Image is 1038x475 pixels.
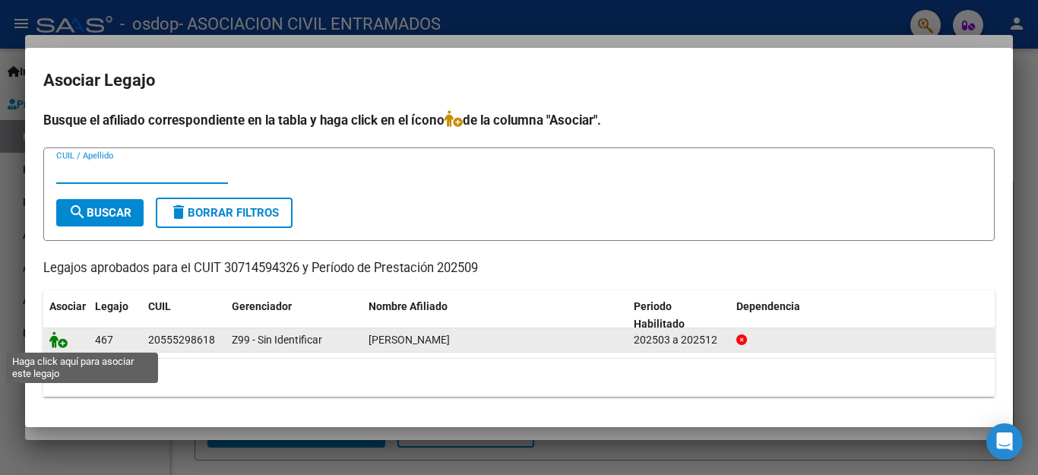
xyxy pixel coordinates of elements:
[232,334,322,346] span: Z99 - Sin Identificar
[169,203,188,221] mat-icon: delete
[49,300,86,312] span: Asociar
[43,66,995,95] h2: Asociar Legajo
[142,290,226,340] datatable-header-cell: CUIL
[43,259,995,278] p: Legajos aprobados para el CUIT 30714594326 y Período de Prestación 202509
[628,290,730,340] datatable-header-cell: Periodo Habilitado
[148,331,215,349] div: 20555298618
[148,300,171,312] span: CUIL
[43,110,995,130] h4: Busque el afiliado correspondiente en la tabla y haga click en el ícono de la columna "Asociar".
[95,334,113,346] span: 467
[986,423,1023,460] div: Open Intercom Messenger
[169,206,279,220] span: Borrar Filtros
[89,290,142,340] datatable-header-cell: Legajo
[634,300,685,330] span: Periodo Habilitado
[156,198,293,228] button: Borrar Filtros
[95,300,128,312] span: Legajo
[68,203,87,221] mat-icon: search
[232,300,292,312] span: Gerenciador
[226,290,362,340] datatable-header-cell: Gerenciador
[68,206,131,220] span: Buscar
[730,290,995,340] datatable-header-cell: Dependencia
[43,290,89,340] datatable-header-cell: Asociar
[43,359,995,397] div: 1 registros
[634,331,724,349] div: 202503 a 202512
[369,300,448,312] span: Nombre Afiliado
[56,199,144,226] button: Buscar
[736,300,800,312] span: Dependencia
[362,290,628,340] datatable-header-cell: Nombre Afiliado
[369,334,450,346] span: LEGUIZA CASSISSA LEON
